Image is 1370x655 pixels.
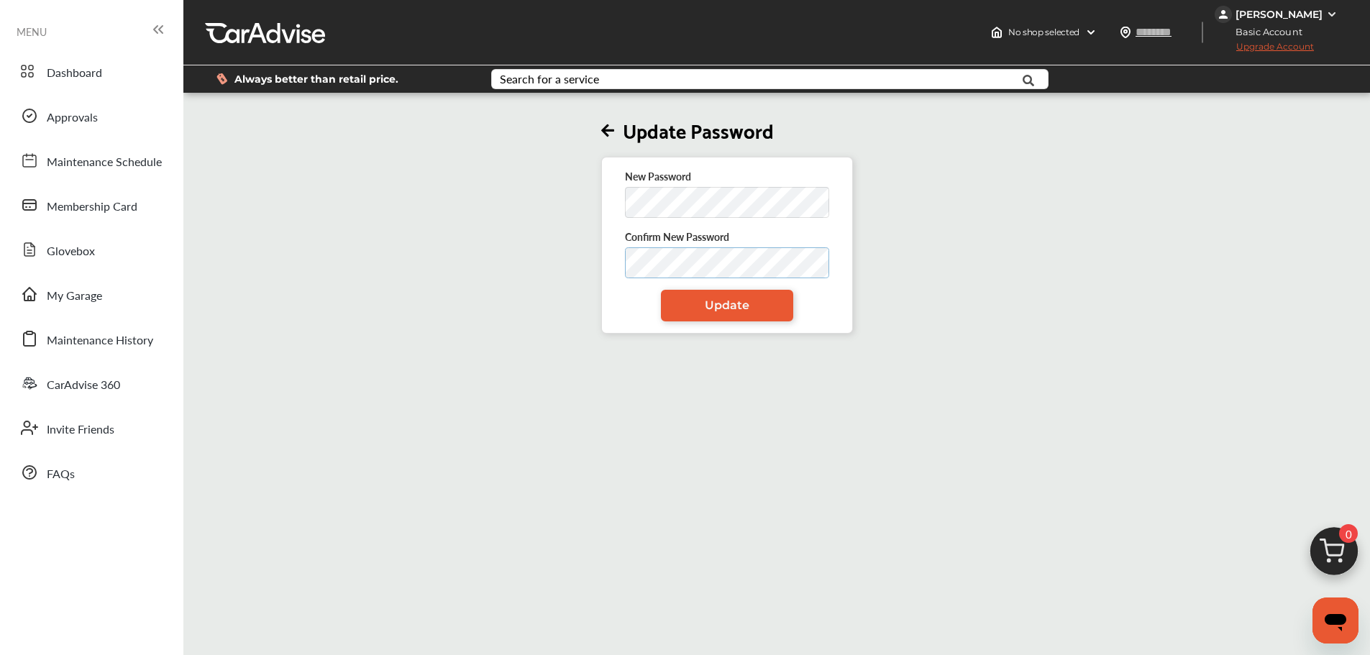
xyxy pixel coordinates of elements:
[234,74,398,84] span: Always better than retail price.
[47,331,153,350] span: Maintenance History
[216,73,227,85] img: dollor_label_vector.a70140d1.svg
[17,26,47,37] span: MENU
[1300,521,1369,590] img: cart_icon.3d0951e8.svg
[661,290,793,321] a: Update
[1085,27,1097,38] img: header-down-arrow.9dd2ce7d.svg
[47,64,102,83] span: Dashboard
[705,298,749,312] span: Update
[13,97,169,134] a: Approvals
[47,421,114,439] span: Invite Friends
[1120,27,1131,38] img: location_vector.a44bc228.svg
[1339,524,1358,543] span: 0
[47,287,102,306] span: My Garage
[47,109,98,127] span: Approvals
[13,142,169,179] a: Maintenance Schedule
[1312,597,1358,643] iframe: Button to launch messaging window
[13,320,169,357] a: Maintenance History
[13,409,169,446] a: Invite Friends
[13,52,169,90] a: Dashboard
[625,169,691,183] span: New Password
[47,153,162,172] span: Maintenance Schedule
[625,229,729,244] span: Confirm New Password
[13,454,169,491] a: FAQs
[500,73,599,85] div: Search for a service
[1215,41,1314,59] span: Upgrade Account
[1215,6,1232,23] img: jVpblrzwTbfkPYzPPzSLxeg0AAAAASUVORK5CYII=
[1326,9,1338,20] img: WGsFRI8htEPBVLJbROoPRyZpYNWhNONpIPPETTm6eUC0GeLEiAAAAAElFTkSuQmCC
[1216,24,1313,40] span: Basic Account
[47,198,137,216] span: Membership Card
[47,376,120,395] span: CarAdvise 360
[13,275,169,313] a: My Garage
[13,186,169,224] a: Membership Card
[1008,27,1079,38] span: No shop selected
[1236,8,1323,21] div: [PERSON_NAME]
[1202,22,1203,43] img: header-divider.bc55588e.svg
[991,27,1003,38] img: header-home-logo.8d720a4f.svg
[47,242,95,261] span: Glovebox
[13,365,169,402] a: CarAdvise 360
[47,465,75,484] span: FAQs
[601,117,853,142] h2: Update Password
[13,231,169,268] a: Glovebox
